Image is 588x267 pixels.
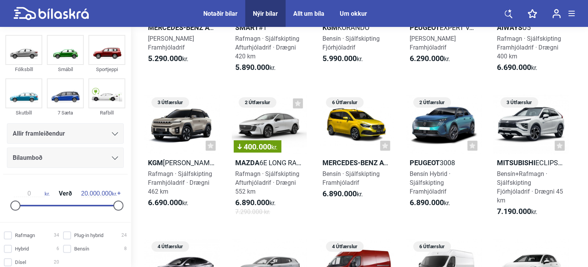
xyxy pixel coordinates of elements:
[145,23,219,32] h2: Citan 110 CDI millilangur
[5,65,42,74] div: Fólksbíll
[235,198,269,207] b: 6.890.000
[497,23,522,32] b: Aiways
[238,143,277,151] span: 400.000
[56,245,59,253] span: 6
[243,97,272,108] span: 2 Útfærslur
[54,258,59,266] span: 20
[410,35,456,51] span: [PERSON_NAME] Framhjóladrif
[552,9,561,18] img: user-login.svg
[148,198,188,207] span: kr.
[319,95,394,223] a: 6 ÚtfærslurMercedes-Benz AtvinnubílarT-Class T180 millilangurBensín · SjálfskiptingFramhjóladrif6...
[322,189,357,198] b: 6.890.000
[81,190,117,197] span: kr.
[410,54,450,63] span: kr.
[235,35,299,60] span: Rafmagn · Sjálfskipting Afturhjóladrif · Drægni 420 km
[148,54,182,63] b: 5.290.000
[406,158,481,167] h2: 3008
[203,10,238,17] a: Notaðir bílar
[322,170,380,186] span: Bensín · Sjálfskipting Framhjóladrif
[322,35,380,51] span: Bensín · Sjálfskipting Fjórhjóladrif
[235,198,276,207] span: kr.
[293,10,324,17] a: Allt um bíla
[319,23,394,32] h2: Korando
[497,159,535,167] b: Mitsubishi
[15,258,26,266] span: Dísel
[497,63,531,72] b: 6.690.000
[235,23,259,32] b: Smart
[47,65,84,74] div: Smábíl
[417,97,447,108] span: 2 Útfærslur
[322,159,428,167] b: Mercedes-Benz Atvinnubílar
[410,170,450,195] span: Bensín Hybrid · Sjálfskipting Framhjóladrif
[232,23,307,32] h2: #1
[410,23,440,32] b: Peugeot
[121,231,127,239] span: 24
[493,95,568,223] a: 3 ÚtfærslurMitsubishiEclipse Cross PHEVBensín+Rafmagn · SjálfskiptingFjórhjóladrif · Drægni 45 km...
[235,170,299,195] span: Rafmagn · Sjálfskipting Afturhjóladrif · Drægni 552 km
[15,231,35,239] span: Rafmagn
[322,189,363,199] span: kr.
[47,108,84,117] div: 7 Sæta
[504,97,534,108] span: 3 Útfærslur
[15,245,29,253] span: Hybrid
[88,65,125,74] div: Sportjeppi
[322,54,363,63] span: kr.
[497,207,531,216] b: 7.190.000
[57,191,74,197] span: Verð
[155,241,185,252] span: 4 Útfærslur
[330,97,360,108] span: 6 Útfærslur
[253,10,278,17] a: Nýir bílar
[148,159,163,167] b: KGM
[340,10,367,17] a: Um okkur
[497,35,561,60] span: Rafmagn · Sjálfskipting Framhjóladrif · Drægni 400 km
[54,231,59,239] span: 34
[74,231,103,239] span: Plug-in hybrid
[74,245,89,253] span: Bensín
[148,198,182,207] b: 6.690.000
[145,95,219,223] a: 3 ÚtfærslurKGM[PERSON_NAME] EVXRafmagn · SjálfskiptingFramhjóladrif · Drægni 462 km6.690.000kr.
[124,245,127,253] span: 8
[232,158,307,167] h2: 6e Long range
[235,159,259,167] b: Mazda
[322,54,357,63] b: 5.990.000
[13,153,42,163] span: Bílaumboð
[319,158,394,167] h2: T-Class T180 millilangur
[417,241,447,252] span: 6 Útfærslur
[493,158,568,167] h2: Eclipse Cross PHEV
[13,128,65,139] span: Allir framleiðendur
[322,23,337,32] b: KGM
[88,108,125,117] div: Rafbíll
[14,190,50,197] span: kr.
[148,35,194,51] span: [PERSON_NAME] Framhjóladrif
[155,97,185,108] span: 3 Útfærslur
[410,198,450,207] span: kr.
[148,170,212,195] span: Rafmagn · Sjálfskipting Framhjóladrif · Drægni 462 km
[148,23,253,32] b: Mercedes-Benz Atvinnubílar
[145,158,219,167] h2: [PERSON_NAME] EVX
[497,170,563,204] span: Bensín+Rafmagn · Sjálfskipting Fjórhjóladrif · Drægni 45 km
[232,95,307,223] a: 2 Útfærslur400.000kr.Mazda6e Long rangeRafmagn · SjálfskiptingAfturhjóladrif · Drægni 552 km6.890...
[235,207,270,216] span: 7.290.000 kr.
[493,23,568,32] h2: U5
[406,23,481,32] h2: Expert Van L2
[271,144,277,151] span: kr.
[410,159,440,167] b: Peugeot
[235,63,276,72] span: kr.
[406,95,481,223] a: 2 ÚtfærslurPeugeot3008Bensín Hybrid · SjálfskiptingFramhjóladrif6.890.000kr.
[235,63,269,72] b: 5.890.000
[497,63,537,72] span: kr.
[5,108,42,117] div: Skutbíll
[330,241,360,252] span: 4 Útfærslur
[410,198,444,207] b: 6.890.000
[410,54,444,63] b: 6.290.000
[497,207,537,216] span: kr.
[148,54,188,63] span: kr.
